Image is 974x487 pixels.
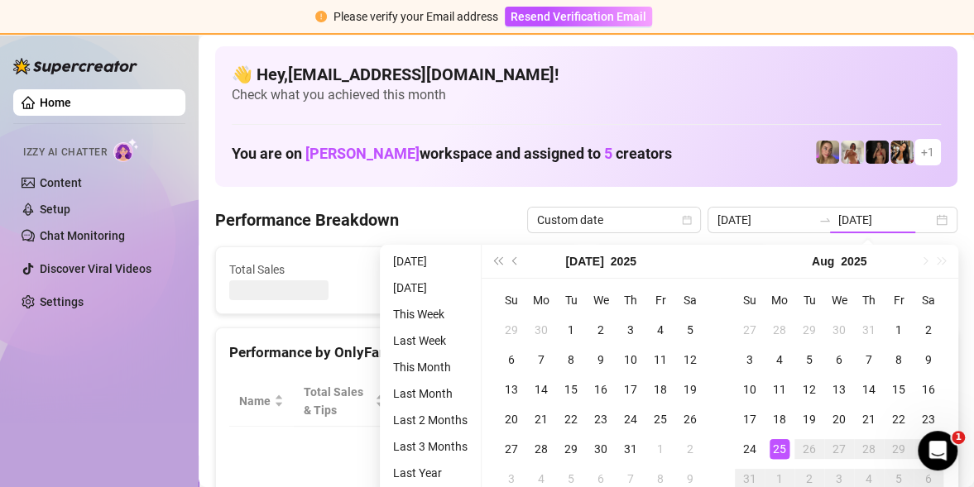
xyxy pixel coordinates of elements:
a: Settings [40,295,84,308]
img: Green [841,141,864,164]
span: [PERSON_NAME] [305,145,420,162]
span: Sales / Hour [510,383,559,419]
div: Please verify your Email address [333,7,498,26]
img: the_bohema [866,141,889,164]
a: Chat Monitoring [40,229,125,242]
span: calendar [682,215,692,225]
span: Total Sales & Tips [304,383,372,419]
input: End date [838,211,933,229]
img: AI Chatter [113,138,139,162]
a: Setup [40,203,70,216]
th: Chat Conversion [583,376,692,427]
a: Content [40,176,82,189]
img: Cherry [816,141,839,164]
h1: You are on workspace and assigned to creators [232,145,672,163]
h4: Performance Breakdown [215,208,399,232]
span: Resend Verification Email [511,10,646,23]
th: Name [229,376,294,427]
span: Check what you achieved this month [232,86,941,104]
span: Messages Sent [607,260,755,279]
a: Discover Viral Videos [40,262,151,275]
span: 5 [604,145,612,162]
a: Home [40,96,71,109]
span: Name [239,392,271,410]
iframe: Intercom live chat [918,431,957,470]
button: Resend Verification Email [505,7,652,26]
span: swap-right [818,213,832,227]
div: Performance by OnlyFans Creator [229,341,692,364]
div: Est. Hours Worked [405,383,477,419]
input: Start date [717,211,812,229]
img: logo-BBDzfeDw.svg [13,58,137,74]
span: exclamation-circle [315,11,327,22]
span: 1 [952,431,965,444]
span: Izzy AI Chatter [23,145,107,160]
div: Sales by OnlyFans Creator [733,341,943,364]
img: AdelDahan [890,141,914,164]
span: + 1 [921,143,934,161]
h4: 👋 Hey, [EMAIL_ADDRESS][DOMAIN_NAME] ! [232,63,941,86]
th: Sales / Hour [500,376,583,427]
span: Active Chats [418,260,565,279]
span: to [818,213,832,227]
span: Custom date [537,208,691,232]
span: Total Sales [229,260,377,279]
th: Total Sales & Tips [294,376,395,427]
span: Chat Conversion [593,383,669,419]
